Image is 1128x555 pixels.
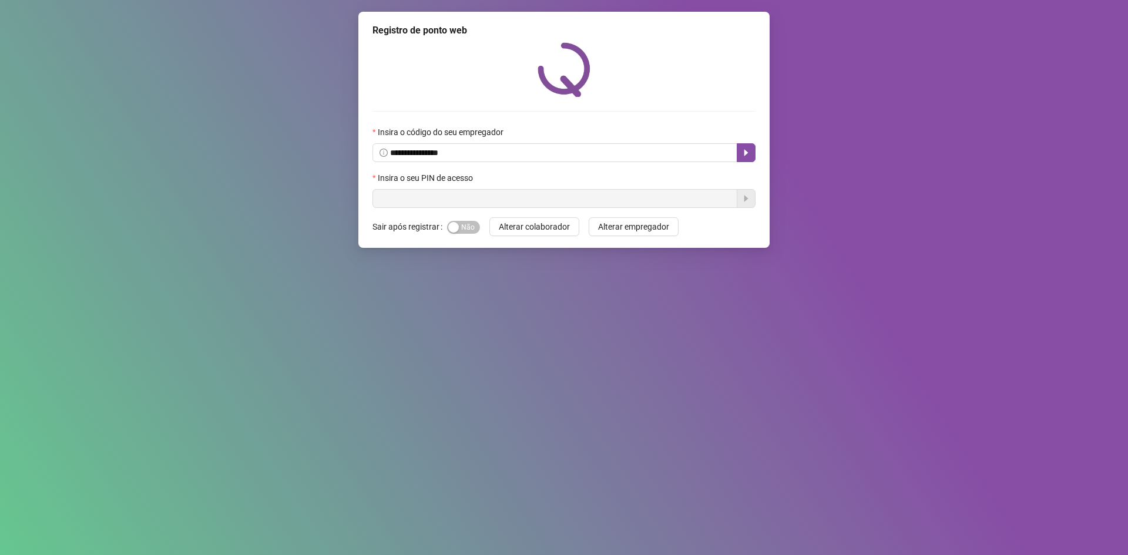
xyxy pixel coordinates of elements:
[499,220,570,233] span: Alterar colaborador
[372,23,756,38] div: Registro de ponto web
[380,149,388,157] span: info-circle
[538,42,590,97] img: QRPoint
[598,220,669,233] span: Alterar empregador
[489,217,579,236] button: Alterar colaborador
[741,148,751,157] span: caret-right
[372,126,511,139] label: Insira o código do seu empregador
[372,217,447,236] label: Sair após registrar
[589,217,679,236] button: Alterar empregador
[372,171,481,184] label: Insira o seu PIN de acesso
